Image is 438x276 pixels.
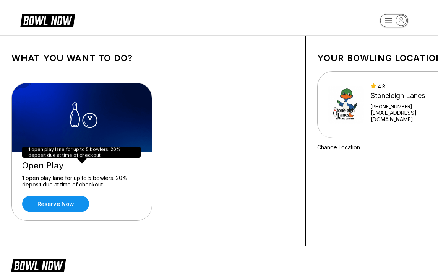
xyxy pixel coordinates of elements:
[22,196,89,212] a: Reserve now
[22,160,141,171] div: Open Play
[22,175,141,188] div: 1 open play lane for up to 5 bowlers. 20% deposit due at time of checkout.
[22,147,141,158] div: 1 open play lane for up to 5 bowlers. 20% deposit due at time of checkout.
[328,84,364,126] img: Stoneleigh Lanes
[11,53,294,64] h1: What you want to do?
[12,83,152,152] img: Open Play
[317,144,360,150] a: Change Location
